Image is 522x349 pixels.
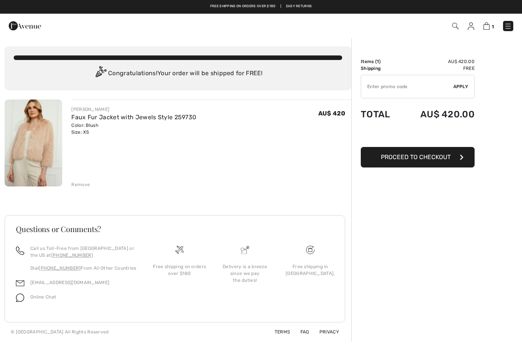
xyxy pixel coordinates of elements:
img: call [16,246,24,255]
img: Menu [504,22,512,30]
span: 1 [492,24,494,30]
div: Free shipping in [GEOGRAPHIC_DATA]. [284,263,337,277]
span: Proceed to Checkout [381,153,451,161]
a: Free shipping on orders over $180 [210,4,276,9]
img: email [16,279,24,287]
td: Total [361,101,401,127]
input: Promo code [361,75,453,98]
span: 1 [377,59,379,64]
a: [PHONE_NUMBER] [51,253,93,258]
img: Free shipping on orders over $180 [306,246,314,254]
a: Faux Fur Jacket with Jewels Style 259730 [71,114,196,121]
a: FAQ [291,329,309,335]
div: Free shipping on orders over $180 [153,263,206,277]
p: Call us Toll-Free from [GEOGRAPHIC_DATA] or the US at [30,245,138,259]
p: Dial From All Other Countries [30,265,138,272]
a: Terms [266,329,290,335]
td: Free [401,65,475,72]
img: My Info [468,22,474,30]
a: [PHONE_NUMBER] [39,265,80,271]
img: Shopping Bag [483,22,490,30]
a: 1ère Avenue [9,22,41,29]
div: Remove [71,181,90,188]
div: [PERSON_NAME] [71,106,196,113]
a: Easy Returns [286,4,312,9]
div: Congratulations! Your order will be shipped for FREE! [14,66,342,81]
td: AU$ 420.00 [401,101,475,127]
img: Delivery is a breeze since we pay the duties! [241,246,249,254]
a: Privacy [310,329,339,335]
img: Search [452,23,459,29]
button: Proceed to Checkout [361,147,475,167]
div: Delivery is a breeze since we pay the duties! [218,263,271,284]
span: Online Chat [30,294,56,300]
td: AU$ 420.00 [401,58,475,65]
div: Color: Blush Size: XS [71,122,196,136]
img: Faux Fur Jacket with Jewels Style 259730 [5,99,62,186]
img: chat [16,294,24,302]
img: Free shipping on orders over $180 [175,246,184,254]
a: [EMAIL_ADDRESS][DOMAIN_NAME] [30,280,109,285]
iframe: PayPal [361,127,475,144]
img: Congratulation2.svg [93,66,108,81]
td: Shipping [361,65,401,72]
span: AU$ 420 [318,110,345,117]
h3: Questions or Comments? [16,225,334,233]
div: © [GEOGRAPHIC_DATA] All Rights Reserved [11,328,109,335]
a: 1 [483,21,494,30]
img: 1ère Avenue [9,18,41,33]
span: Apply [453,83,469,90]
td: Items ( ) [361,58,401,65]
